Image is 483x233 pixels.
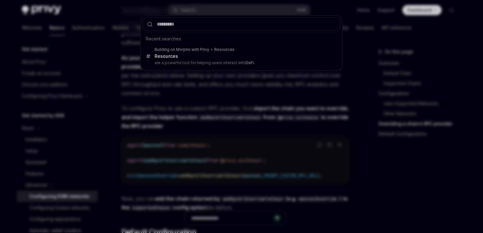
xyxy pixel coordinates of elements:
[214,47,235,52] div: Resources
[155,60,327,65] p: are a powerful tool for helping users interact with .
[246,60,254,65] b: DeFi
[155,47,209,52] div: Building on Morpho with Privy
[146,36,181,42] span: Recent searches
[155,53,178,59] div: Resources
